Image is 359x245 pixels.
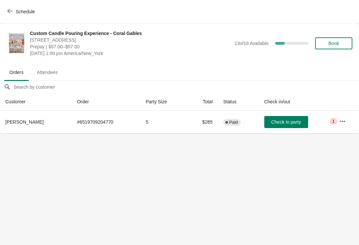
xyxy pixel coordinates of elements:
span: Prepay | $57.00–$57.00 [30,43,231,50]
span: Paid [229,120,238,125]
span: Custom Candle Pouring Experience - Coral Gables [30,30,231,37]
th: Order [72,93,141,111]
th: Status [218,93,259,111]
span: Book [328,41,339,46]
span: Check in party [271,119,301,125]
span: Orders [4,66,29,78]
th: Check in/out [259,93,334,111]
th: Total [187,93,218,111]
span: [PERSON_NAME] [5,119,44,125]
td: 5 [140,111,187,133]
span: [DATE] 1:00 pm America/New_York [30,50,231,57]
span: Attendees [32,66,63,78]
button: Schedule [3,6,40,18]
span: Schedule [16,9,35,14]
img: Custom Candle Pouring Experience - Coral Gables [9,34,25,53]
span: 1 [332,119,334,124]
th: Party Size [140,93,187,111]
span: 13 of 18 Available [234,41,269,46]
input: Search by customer [13,81,359,93]
td: # 6519709204770 [72,111,141,133]
td: $285 [187,111,218,133]
button: Check in party [264,116,308,128]
span: [STREET_ADDRESS] [30,37,231,43]
button: Book [315,37,352,49]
